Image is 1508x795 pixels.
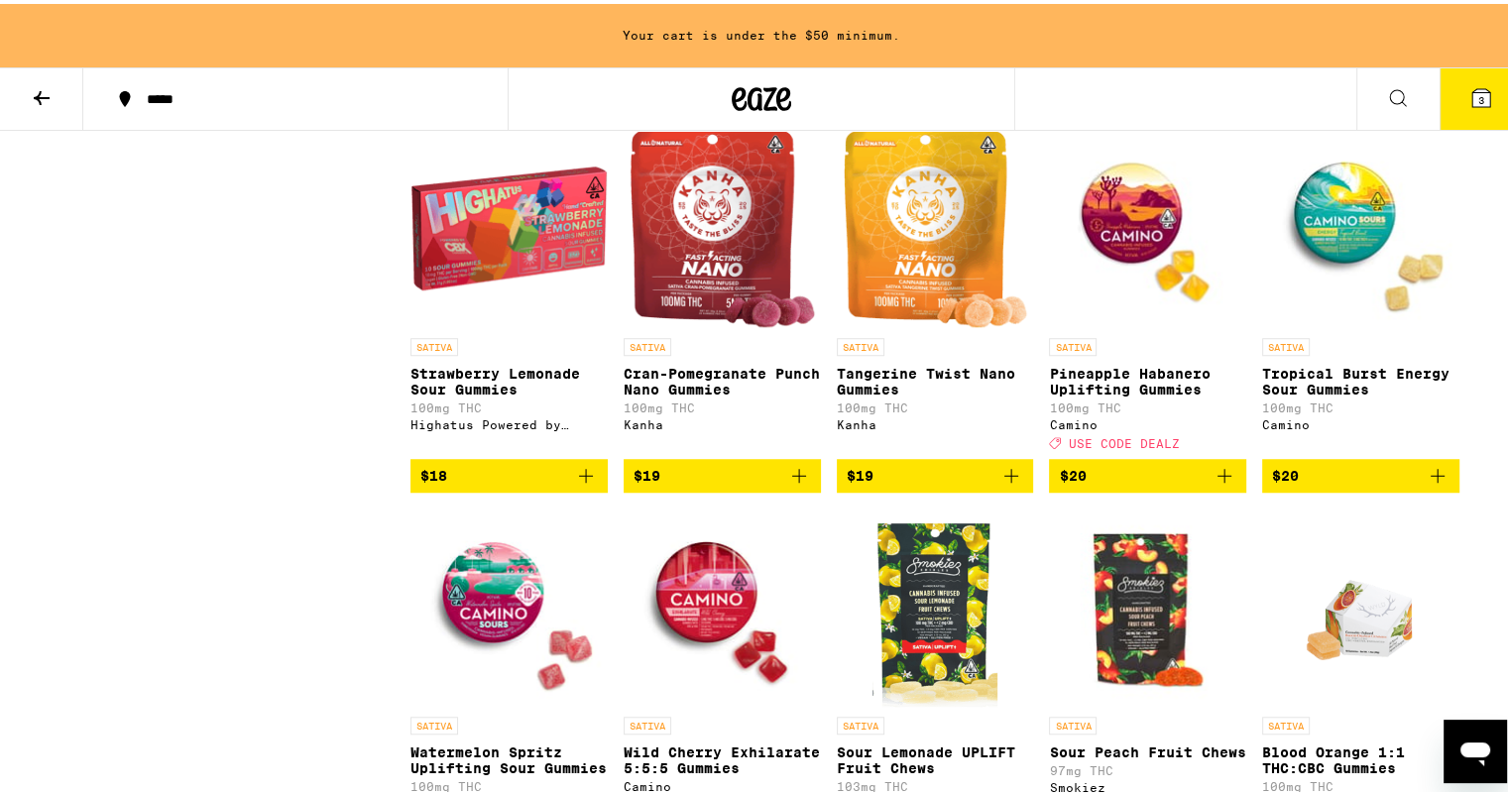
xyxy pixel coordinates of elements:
span: $18 [420,464,447,480]
a: Open page for Tropical Burst Energy Sour Gummies from Camino [1262,126,1459,455]
p: 100mg THC [837,397,1034,410]
p: Tropical Burst Energy Sour Gummies [1262,362,1459,394]
p: Tangerine Twist Nano Gummies [837,362,1034,394]
p: 100mg THC [1262,776,1459,789]
p: 97mg THC [1049,760,1246,773]
span: 3 [1478,90,1484,102]
a: Open page for Strawberry Lemonade Sour Gummies from Highatus Powered by Cannabiotix [410,126,608,455]
iframe: Button to launch messaging window [1444,716,1507,779]
button: Add to bag [410,455,608,489]
p: SATIVA [1049,334,1097,352]
img: Smokiez - Sour Lemonade UPLIFT Fruit Chews [872,505,996,703]
span: $19 [847,464,873,480]
img: Camino - Tropical Burst Energy Sour Gummies [1262,126,1459,324]
p: SATIVA [410,334,458,352]
p: SATIVA [1049,713,1097,731]
p: Strawberry Lemonade Sour Gummies [410,362,608,394]
p: Watermelon Spritz Uplifting Sour Gummies [410,740,608,772]
span: USE CODE DEALZ [1068,432,1179,445]
a: Open page for Pineapple Habanero Uplifting Gummies from Camino [1049,126,1246,455]
p: Cran-Pomegranate Punch Nano Gummies [624,362,821,394]
p: SATIVA [1262,334,1310,352]
img: WYLD - Blood Orange 1:1 THC:CBC Gummies [1290,505,1432,703]
p: SATIVA [624,713,671,731]
p: Sour Lemonade UPLIFT Fruit Chews [837,740,1034,772]
img: Camino - Pineapple Habanero Uplifting Gummies [1049,126,1246,324]
p: 100mg THC [1262,397,1459,410]
div: Kanha [837,414,1034,427]
div: Highatus Powered by Cannabiotix [410,414,608,427]
span: $19 [634,464,660,480]
p: 100mg THC [1049,397,1246,410]
p: SATIVA [837,713,884,731]
div: Camino [624,776,821,789]
p: SATIVA [410,713,458,731]
p: 100mg THC [410,776,608,789]
p: Wild Cherry Exhilarate 5:5:5 Gummies [624,740,821,772]
p: SATIVA [624,334,671,352]
p: 100mg THC [624,397,821,410]
p: SATIVA [837,334,884,352]
img: Camino - Watermelon Spritz Uplifting Sour Gummies [410,505,608,703]
p: SATIVA [1262,713,1310,731]
p: Sour Peach Fruit Chews [1049,740,1246,756]
a: Open page for Cran-Pomegranate Punch Nano Gummies from Kanha [624,126,821,455]
img: Highatus Powered by Cannabiotix - Strawberry Lemonade Sour Gummies [410,126,608,324]
button: Add to bag [1049,455,1246,489]
div: Camino [1262,414,1459,427]
button: Add to bag [624,455,821,489]
img: Kanha - Cran-Pomegranate Punch Nano Gummies [630,126,815,324]
button: Add to bag [1262,455,1459,489]
div: Smokiez [1049,777,1246,790]
span: $20 [1272,464,1299,480]
p: Blood Orange 1:1 THC:CBC Gummies [1262,740,1459,772]
div: Kanha [624,414,821,427]
button: Add to bag [837,455,1034,489]
a: Open page for Tangerine Twist Nano Gummies from Kanha [837,126,1034,455]
p: Pineapple Habanero Uplifting Gummies [1049,362,1246,394]
div: Camino [1049,414,1246,427]
p: 100mg THC [410,397,608,410]
img: Camino - Wild Cherry Exhilarate 5:5:5 Gummies [624,505,821,703]
p: 103mg THC [837,776,1034,789]
img: Kanha - Tangerine Twist Nano Gummies [843,126,1028,324]
img: Smokiez - Sour Peach Fruit Chews [1049,505,1246,703]
span: $20 [1059,464,1086,480]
